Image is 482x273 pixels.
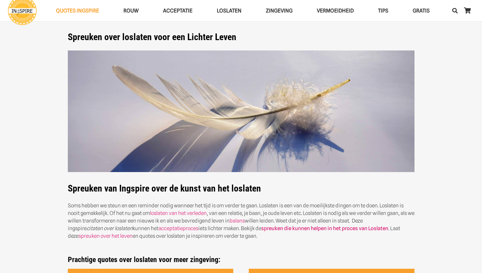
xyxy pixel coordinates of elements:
[317,8,354,14] span: VERMOEIDHEID
[68,50,414,172] img: Lichter Leven met deze prachtige spreuken over Loslaten - kijk op ingspire.nl
[44,3,111,19] a: QUOTES INGSPIREQUOTES INGSPIRE Menu
[266,8,293,14] span: Zingeving
[158,225,198,231] a: acceptatieproces
[68,202,414,240] p: Soms hebben we steun en een reminder nodig wanneer het tijd is om verder te gaan. Loslaten is een...
[68,183,261,194] strong: Spreuken van Ingspire over de kunst van het loslaten
[401,3,442,19] a: GRATISGRATIS Menu
[78,233,133,239] a: spreuken over het leven
[163,8,192,14] span: Acceptatie
[150,210,207,216] a: loslaten van het verleden
[217,8,241,14] span: Loslaten
[413,8,430,14] span: GRATIS
[366,3,401,19] a: TIPSTIPS Menu
[305,3,366,19] a: VERMOEIDHEIDVERMOEIDHEID Menu
[68,255,220,264] strong: Prachtige quotes over loslaten voor meer zingeving:
[111,3,151,19] a: ROUWROUW Menu
[123,8,139,14] span: ROUW
[254,3,305,19] a: ZingevingZingeving Menu
[68,32,414,43] h1: Spreuken over loslaten voor een Lichter Leven
[261,225,388,231] a: spreuken die kunnen helpen in het proces van Loslaten
[449,3,461,18] a: Zoeken
[56,8,99,14] span: QUOTES INGSPIRE
[205,3,254,19] a: LoslatenLoslaten Menu
[378,8,388,14] span: TIPS
[230,218,245,224] a: balans
[151,3,205,19] a: AcceptatieAcceptatie Menu
[87,225,133,231] em: citaten over loslaten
